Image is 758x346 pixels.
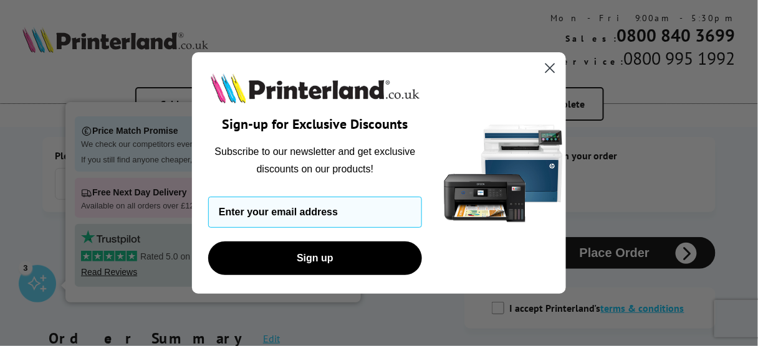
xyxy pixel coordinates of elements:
[215,146,416,174] span: Subscribe to our newsletter and get exclusive discounts on our products!
[208,197,422,228] input: Enter your email address
[223,115,408,133] span: Sign-up for Exclusive Discounts
[208,71,422,106] img: Printerland.co.uk
[441,52,566,294] img: 5290a21f-4df8-4860-95f4-ea1e8d0e8904.png
[539,57,561,79] button: Close dialog
[208,241,422,275] button: Sign up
